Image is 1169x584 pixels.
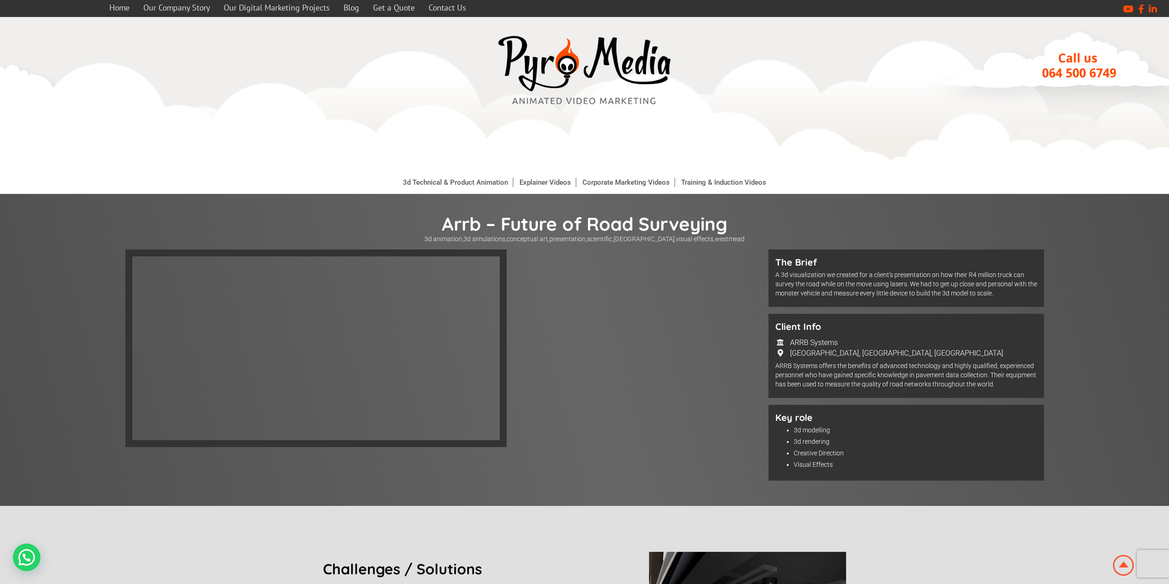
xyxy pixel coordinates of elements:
[790,338,1004,347] td: ARRB Systems
[676,235,713,243] a: visual effects
[463,235,505,243] a: 3d simulations
[794,460,1037,469] li: Visual Effects
[715,235,745,243] a: westmead
[775,256,1037,268] h5: The Brief
[677,178,771,187] a: Training & Induction Videos
[794,437,1037,446] li: 3d rendering
[587,235,612,243] a: scientific
[398,178,513,187] a: 3d Technical & Product Animation
[507,235,548,243] a: conceptual art
[790,348,1004,358] td: [GEOGRAPHIC_DATA], [GEOGRAPHIC_DATA], [GEOGRAPHIC_DATA]
[515,178,576,187] a: Explainer Videos
[794,425,1037,435] li: 3d modelling
[1111,553,1136,578] img: Animation Studio South Africa
[614,235,674,243] a: [GEOGRAPHIC_DATA]
[323,561,617,576] h6: Challenges / Solutions
[775,412,1037,423] h5: Key role
[549,235,586,243] a: presentation
[775,361,1037,389] p: ARRB Systems offers the benefits of advanced technology and highly qualified, experienced personn...
[578,178,675,187] a: Corporate Marketing Videos
[424,235,462,243] a: 3d animation
[493,31,677,112] a: video marketing media company westville durban logo
[125,235,1044,243] p: , , , , , , ,
[493,31,677,110] img: video marketing media company westville durban logo
[794,448,1037,458] li: Creative Direction
[775,270,1037,298] p: A 3d visualization we created for a client's presentation on how their R4 million truck can surve...
[125,212,1044,235] h1: Arrb – Future of Road Surveying
[775,321,1037,332] h5: Client Info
